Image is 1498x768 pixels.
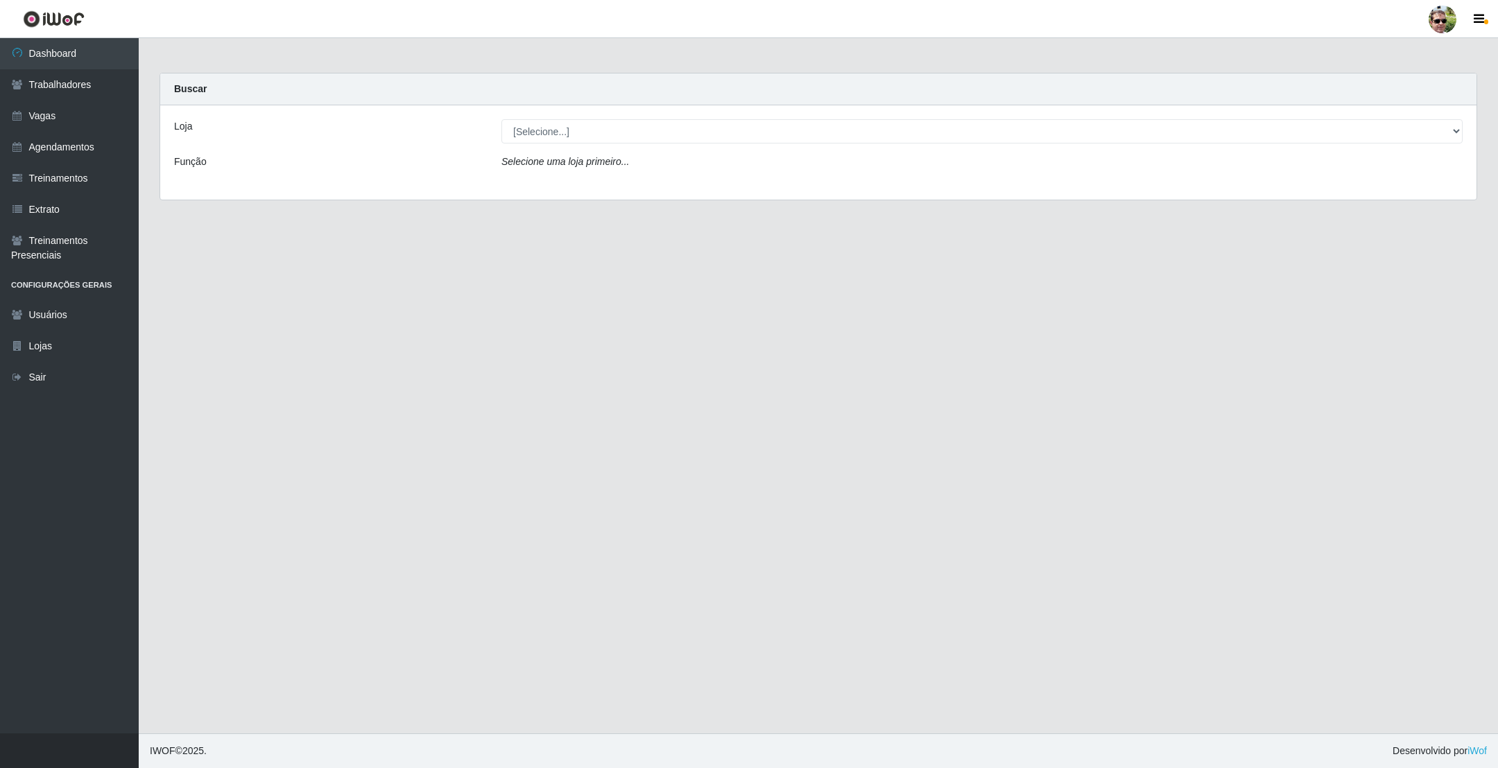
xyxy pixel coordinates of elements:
img: CoreUI Logo [23,10,85,28]
label: Função [174,155,207,169]
a: iWof [1467,745,1487,756]
span: IWOF [150,745,175,756]
span: © 2025 . [150,744,207,758]
strong: Buscar [174,83,207,94]
label: Loja [174,119,192,134]
i: Selecione uma loja primeiro... [501,156,629,167]
span: Desenvolvido por [1393,744,1487,758]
